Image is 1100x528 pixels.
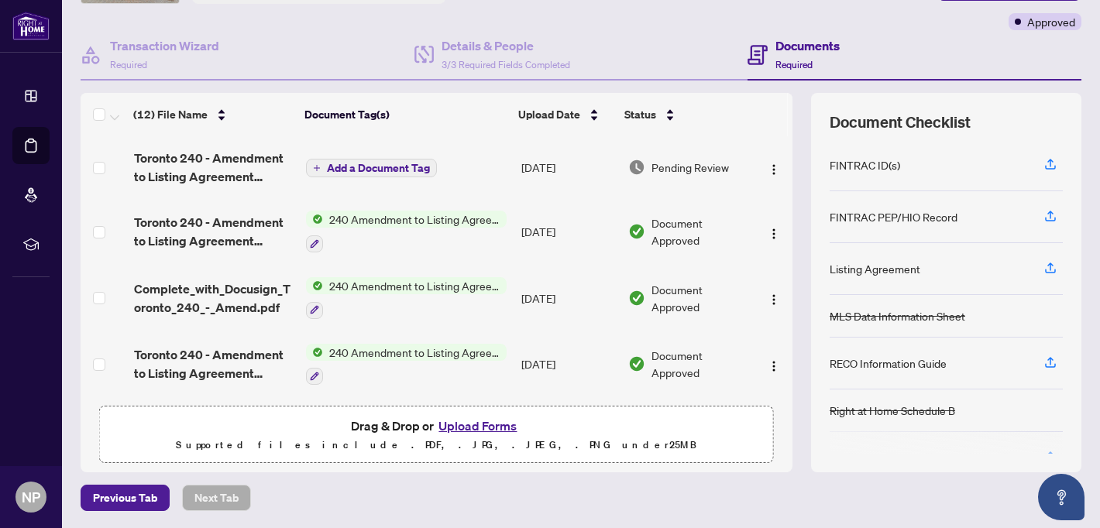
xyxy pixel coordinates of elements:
[306,344,507,386] button: Status Icon240 Amendment to Listing Agreement - Authority to Offer for Sale Price Change/Extensio...
[81,485,170,511] button: Previous Tab
[182,485,251,511] button: Next Tab
[306,277,507,319] button: Status Icon240 Amendment to Listing Agreement - Authority to Offer for Sale Price Change/Extensio...
[134,149,294,186] span: Toronto 240 - Amendment to Listing Agreement Authority to Offer f 3 1.pdf
[628,355,645,372] img: Document Status
[133,106,208,123] span: (12) File Name
[12,12,50,40] img: logo
[313,164,321,172] span: plus
[1038,474,1085,520] button: Open asap
[515,331,621,398] td: [DATE]
[651,214,749,249] span: Document Approved
[628,223,645,240] img: Document Status
[515,265,621,331] td: [DATE]
[323,344,507,361] span: 240 Amendment to Listing Agreement - Authority to Offer for Sale Price Change/Extension/Amendment(s)
[434,416,521,436] button: Upload Forms
[109,436,764,454] p: Supported files include .PDF, .JPG, .JPEG, .PNG under 25 MB
[768,163,780,176] img: Logo
[515,136,621,198] td: [DATE]
[1027,13,1075,30] span: Approved
[618,93,751,136] th: Status
[442,59,570,70] span: 3/3 Required Fields Completed
[134,345,294,382] span: Toronto 240 - Amendment to Listing Agreement Authority to Offer f 6 1.pdf
[134,213,294,250] span: Toronto 240 - Amendment to Listing Agreement Authority to Offer f 1 1.pdf
[93,485,157,510] span: Previous Tab
[830,355,947,372] div: RECO Information Guide
[651,159,729,176] span: Pending Review
[323,277,507,294] span: 240 Amendment to Listing Agreement - Authority to Offer for Sale Price Change/Extension/Amendment(s)
[512,93,618,136] th: Upload Date
[518,106,580,123] span: Upload Date
[100,406,773,464] span: Drag & Drop orUpload FormsSupported files include .PDF, .JPG, .JPEG, .PNG under25MB
[761,351,786,376] button: Logo
[775,36,840,55] h4: Documents
[768,228,780,240] img: Logo
[651,347,749,381] span: Document Approved
[830,402,955,419] div: Right at Home Schedule B
[830,111,971,133] span: Document Checklist
[323,211,507,228] span: 240 Amendment to Listing Agreement - Authority to Offer for Sale Price Change/Extension/Amendment(s)
[830,156,900,173] div: FINTRAC ID(s)
[768,360,780,372] img: Logo
[830,260,920,277] div: Listing Agreement
[22,486,40,508] span: NP
[127,93,298,136] th: (12) File Name
[624,106,656,123] span: Status
[306,211,323,228] img: Status Icon
[830,307,965,324] div: MLS Data Information Sheet
[628,159,645,176] img: Document Status
[628,290,645,307] img: Document Status
[442,36,570,55] h4: Details & People
[351,416,521,436] span: Drag & Drop or
[306,211,507,252] button: Status Icon240 Amendment to Listing Agreement - Authority to Offer for Sale Price Change/Extensio...
[775,59,813,70] span: Required
[327,163,430,173] span: Add a Document Tag
[761,219,786,244] button: Logo
[830,208,957,225] div: FINTRAC PEP/HIO Record
[651,281,749,315] span: Document Approved
[768,293,780,306] img: Logo
[306,344,323,361] img: Status Icon
[515,397,621,464] td: [DATE]
[306,277,323,294] img: Status Icon
[515,198,621,265] td: [DATE]
[306,159,437,177] button: Add a Document Tag
[761,286,786,310] button: Logo
[306,158,437,178] button: Add a Document Tag
[298,93,512,136] th: Document Tag(s)
[134,279,294,317] span: Complete_with_Docusign_Toronto_240_-_Amend.pdf
[110,59,147,70] span: Required
[110,36,219,55] h4: Transaction Wizard
[761,155,786,180] button: Logo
